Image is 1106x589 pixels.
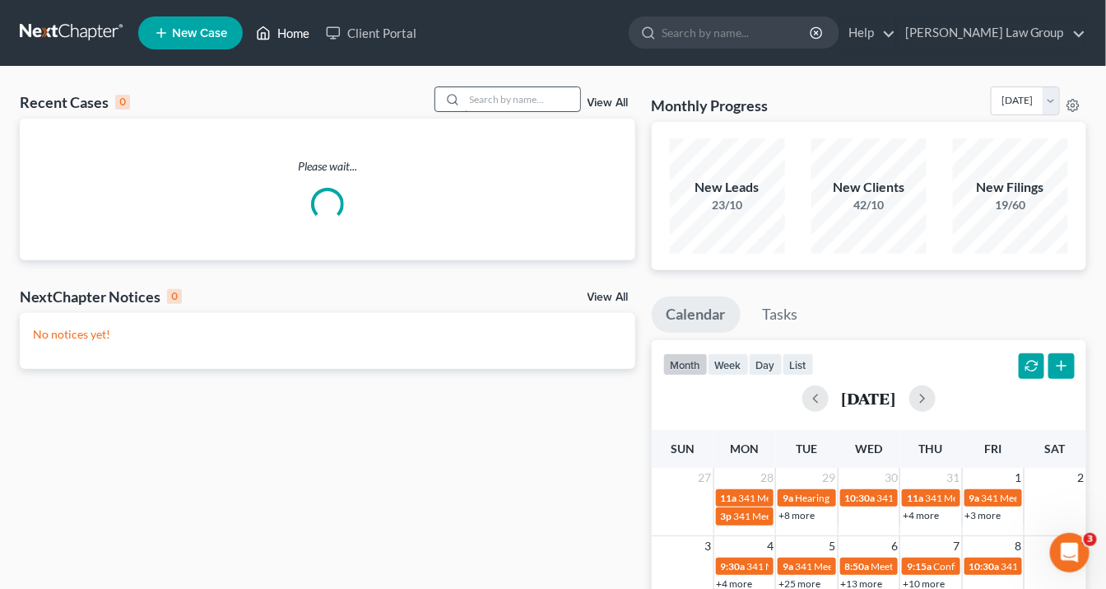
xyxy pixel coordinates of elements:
[747,560,895,573] span: 341 Meeting for [PERSON_NAME]
[465,87,580,111] input: Search by name...
[1050,533,1090,573] iframe: Intercom live chat
[759,468,775,488] span: 28
[783,492,793,504] span: 9a
[919,442,943,456] span: Thu
[697,468,713,488] span: 27
[20,287,182,306] div: NextChapter Notices
[890,536,899,556] span: 6
[670,197,785,213] div: 23/10
[969,492,980,504] span: 9a
[783,560,793,573] span: 9a
[840,18,895,48] a: Help
[811,197,927,213] div: 42/10
[1045,442,1066,456] span: Sat
[1014,536,1024,556] span: 8
[20,158,635,175] p: Please wait...
[20,92,130,112] div: Recent Cases
[969,560,1000,573] span: 10:30a
[845,492,876,504] span: 10:30a
[167,289,182,304] div: 0
[652,297,741,333] a: Calendar
[588,97,629,109] a: View All
[172,27,227,40] span: New Case
[903,509,939,521] a: +4 more
[671,442,695,456] span: Sun
[778,509,815,521] a: +8 more
[704,536,713,556] span: 3
[953,197,1068,213] div: 19/60
[953,178,1068,197] div: New Filings
[588,292,629,303] a: View All
[318,18,425,48] a: Client Portal
[749,353,783,376] button: day
[739,492,887,504] span: 341 Meeting for [PERSON_NAME]
[897,18,1085,48] a: [PERSON_NAME] Law Group
[811,178,927,197] div: New Clients
[795,560,943,573] span: 341 Meeting for [PERSON_NAME]
[907,560,932,573] span: 9:15a
[734,510,969,522] span: 341 Meeting for [PERSON_NAME] & [PERSON_NAME]
[883,468,899,488] span: 30
[984,442,1001,456] span: Fri
[652,96,769,115] h3: Monthly Progress
[1076,468,1086,488] span: 2
[708,353,749,376] button: week
[1014,468,1024,488] span: 1
[248,18,318,48] a: Home
[783,353,814,376] button: list
[965,509,1001,521] a: +3 more
[842,390,896,407] h2: [DATE]
[795,492,923,504] span: Hearing for [PERSON_NAME]
[33,326,622,343] p: No notices yet!
[845,560,870,573] span: 8:50a
[821,468,838,488] span: 29
[828,536,838,556] span: 5
[663,353,708,376] button: month
[115,95,130,110] div: 0
[721,560,746,573] span: 9:30a
[871,560,1001,573] span: Meeting for [PERSON_NAME]
[662,17,812,48] input: Search by name...
[721,510,732,522] span: 3p
[855,442,882,456] span: Wed
[670,178,785,197] div: New Leads
[721,492,737,504] span: 11a
[952,536,962,556] span: 7
[907,492,923,504] span: 11a
[946,468,962,488] span: 31
[765,536,775,556] span: 4
[1084,533,1097,546] span: 3
[796,442,817,456] span: Tue
[748,297,813,333] a: Tasks
[730,442,759,456] span: Mon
